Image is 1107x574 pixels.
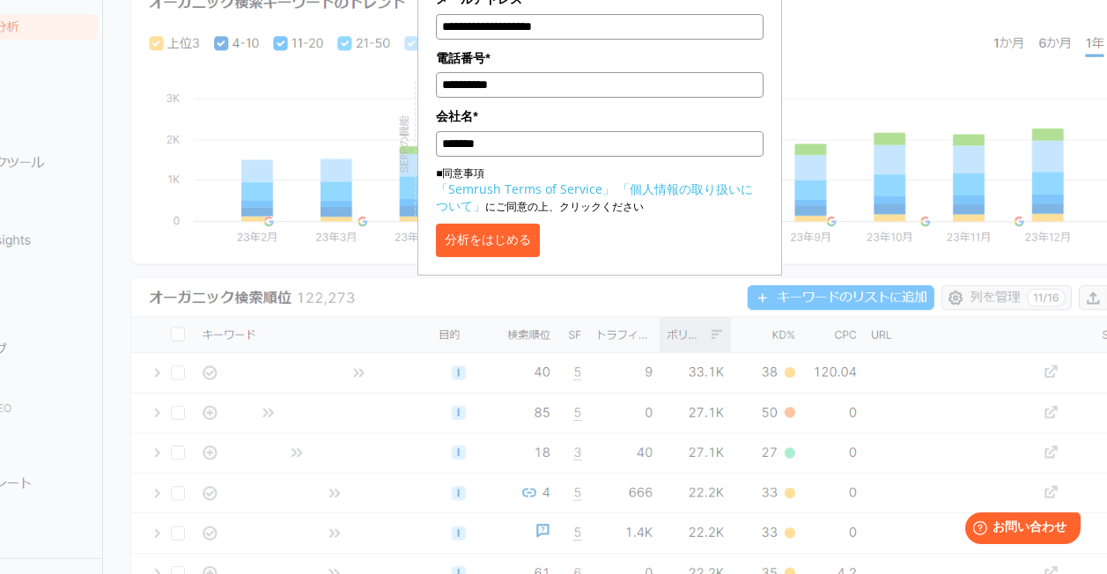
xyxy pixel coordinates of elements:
p: ■同意事項 にご同意の上、クリックください [436,166,764,215]
a: 「個人情報の取り扱いについて」 [436,180,753,214]
label: 電話番号* [436,48,764,68]
button: 分析をはじめる [436,224,540,257]
a: 「Semrush Terms of Service」 [436,180,615,197]
iframe: Help widget launcher [950,505,1088,555]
